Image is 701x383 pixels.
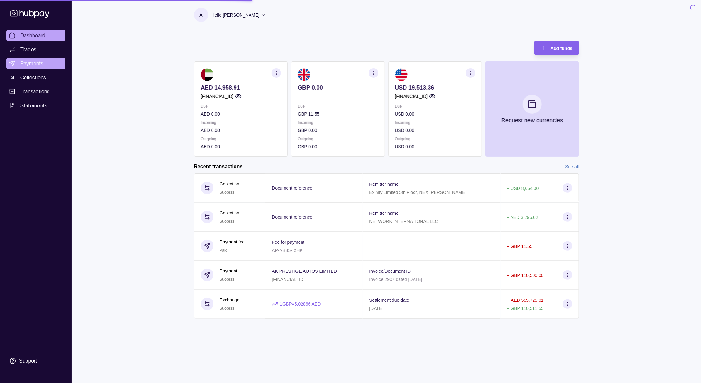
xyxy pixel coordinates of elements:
span: Success [220,190,234,195]
p: Due [298,103,378,110]
p: Hello, [PERSON_NAME] [212,11,260,18]
p: [DATE] [369,306,383,311]
p: Due [201,103,281,110]
p: Incoming [298,119,378,126]
p: Invoice 2907 dated [DATE] [369,277,422,282]
p: Request new currencies [501,117,563,124]
p: Incoming [395,119,475,126]
span: Success [220,219,234,224]
span: Success [220,306,234,311]
a: Collections [6,72,65,83]
p: Exinity Limited 5th Floor, NEX [PERSON_NAME] [369,190,466,195]
a: Statements [6,100,65,111]
img: us [395,68,407,81]
span: Statements [20,102,47,109]
a: Support [6,354,65,368]
p: GBP 0.00 [298,127,378,134]
a: See all [565,163,579,170]
p: Payment [220,267,237,274]
p: AP-ABB5-IXHK [272,248,302,253]
span: Transactions [20,88,50,95]
p: GBP 0.00 [298,143,378,150]
p: Incoming [201,119,281,126]
p: [FINANCIAL_ID] [272,277,305,282]
p: Payment fee [220,238,245,245]
p: USD 0.00 [395,127,475,134]
p: Exchange [220,296,240,303]
p: NETWORK INTERNATIONAL LLC [369,219,438,224]
p: AED 0.00 [201,111,281,118]
h2: Recent transactions [194,163,243,170]
p: AED 0.00 [201,127,281,134]
p: Outgoing [298,135,378,142]
img: ae [201,68,213,81]
p: AED 14,958.91 [201,84,281,91]
p: 1 GBP = 5.02866 AED [280,300,321,307]
p: Remitter name [369,211,399,216]
p: Remitter name [369,182,399,187]
span: Collections [20,74,46,81]
p: Due [395,103,475,110]
div: Support [19,358,37,365]
span: Paid [220,248,227,253]
p: USD 19,513.36 [395,84,475,91]
p: Outgoing [395,135,475,142]
p: A [199,11,202,18]
p: GBP 11.55 [298,111,378,118]
p: Fee for payment [272,240,304,245]
p: Document reference [272,214,312,220]
p: − GBP 11.55 [507,244,533,249]
p: USD 0.00 [395,143,475,150]
p: Document reference [272,185,312,191]
span: Payments [20,60,43,67]
span: Success [220,277,234,282]
p: − AED 555,725.01 [507,298,544,303]
p: USD 0.00 [395,111,475,118]
p: Collection [220,209,239,216]
p: AED 0.00 [201,143,281,150]
p: − GBP 110,500.00 [507,273,544,278]
p: Collection [220,180,239,187]
p: [FINANCIAL_ID] [201,93,234,100]
p: + GBP 110,511.55 [507,306,544,311]
p: AK PRESTIGE AUTOS LIMITED [272,269,337,274]
p: Settlement due date [369,298,409,303]
a: Trades [6,44,65,55]
a: Transactions [6,86,65,97]
a: Dashboard [6,30,65,41]
p: GBP 0.00 [298,84,378,91]
p: Invoice/Document ID [369,269,411,274]
span: Trades [20,46,36,53]
p: + AED 3,296.62 [507,215,538,220]
p: [FINANCIAL_ID] [395,93,428,100]
span: Add funds [550,46,572,51]
img: gb [298,68,310,81]
p: Outgoing [201,135,281,142]
p: + USD 8,064.00 [507,186,539,191]
button: Add funds [534,41,579,55]
button: Request new currencies [485,61,579,157]
span: Dashboard [20,32,46,39]
a: Payments [6,58,65,69]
